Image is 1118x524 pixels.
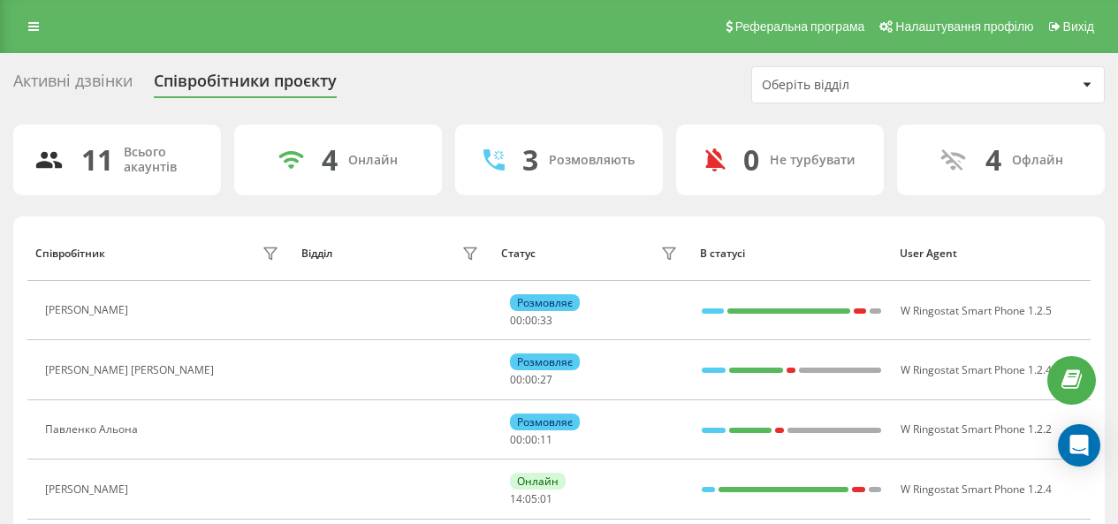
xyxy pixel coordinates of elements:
span: 11 [540,432,552,447]
span: Налаштування профілю [895,19,1033,34]
div: Не турбувати [770,153,856,168]
span: 00 [525,313,537,328]
div: Павленко Альона [45,423,142,436]
div: Оберіть відділ [762,78,973,93]
div: : : [510,434,552,446]
div: Статус [501,247,536,260]
div: Активні дзвінки [13,72,133,99]
div: Розмовляють [549,153,635,168]
span: W Ringostat Smart Phone 1.2.5 [901,303,1052,318]
span: W Ringostat Smart Phone 1.2.4 [901,482,1052,497]
div: В статусі [700,247,883,260]
div: Онлайн [510,473,566,490]
div: Онлайн [348,153,398,168]
span: Вихід [1063,19,1094,34]
div: 4 [322,143,338,177]
div: Розмовляє [510,353,580,370]
span: 01 [540,491,552,506]
div: [PERSON_NAME] [45,304,133,316]
div: User Agent [900,247,1083,260]
div: 0 [743,143,759,177]
span: 00 [525,372,537,387]
div: Розмовляє [510,294,580,311]
div: Всього акаунтів [124,145,200,175]
div: 3 [522,143,538,177]
div: Співробітники проєкту [154,72,337,99]
span: 00 [525,432,537,447]
div: : : [510,493,552,505]
span: W Ringostat Smart Phone 1.2.4 [901,362,1052,377]
div: Open Intercom Messenger [1058,424,1100,467]
div: 4 [985,143,1001,177]
div: Відділ [301,247,332,260]
span: 00 [510,313,522,328]
div: 11 [81,143,113,177]
div: Співробітник [35,247,105,260]
div: : : [510,315,552,327]
span: 27 [540,372,552,387]
div: : : [510,374,552,386]
span: 00 [510,372,522,387]
div: [PERSON_NAME] [45,483,133,496]
span: 33 [540,313,552,328]
div: [PERSON_NAME] [PERSON_NAME] [45,364,218,376]
div: Розмовляє [510,414,580,430]
span: Реферальна програма [735,19,865,34]
div: Офлайн [1012,153,1063,168]
span: 14 [510,491,522,506]
span: 00 [510,432,522,447]
span: W Ringostat Smart Phone 1.2.2 [901,421,1052,437]
span: 05 [525,491,537,506]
